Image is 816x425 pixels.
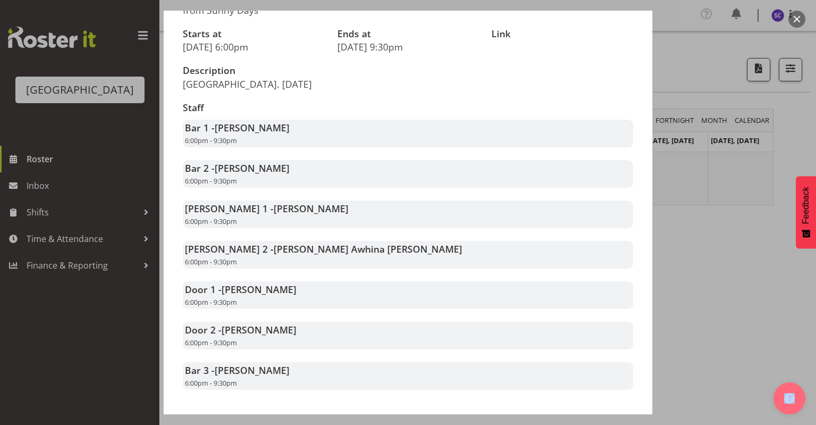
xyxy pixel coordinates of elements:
[491,29,633,39] h3: Link
[274,202,348,215] span: [PERSON_NAME]
[215,121,290,134] span: [PERSON_NAME]
[337,29,479,39] h3: Ends at
[185,121,290,134] strong: Bar 1 -
[185,297,237,307] span: 6:00pm - 9:30pm
[784,393,795,404] img: help-xxl-2.png
[185,136,237,145] span: 6:00pm - 9:30pm
[185,216,237,226] span: 6:00pm - 9:30pm
[183,41,325,53] p: [DATE] 6:00pm
[796,176,816,248] button: Feedback - Show survey
[185,323,296,336] strong: Door 2 -
[215,364,290,377] span: [PERSON_NAME]
[215,162,290,174] span: [PERSON_NAME]
[185,202,348,215] strong: [PERSON_NAME] 1 -
[337,41,479,53] p: [DATE] 9:30pm
[185,378,237,388] span: 6:00pm - 9:30pm
[222,283,296,296] span: [PERSON_NAME]
[185,338,237,347] span: 6:00pm - 9:30pm
[185,257,237,266] span: 6:00pm - 9:30pm
[185,162,290,174] strong: Bar 2 -
[183,29,325,39] h3: Starts at
[185,364,290,377] strong: Bar 3 -
[185,176,237,186] span: 6:00pm - 9:30pm
[274,243,462,255] span: [PERSON_NAME] Awhina [PERSON_NAME]
[183,78,402,90] p: [GEOGRAPHIC_DATA]. [DATE]
[801,187,811,224] span: Feedback
[185,283,296,296] strong: Door 1 -
[183,103,633,113] h3: Staff
[222,323,296,336] span: [PERSON_NAME]
[183,65,402,76] h3: Description
[185,243,462,255] strong: [PERSON_NAME] 2 -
